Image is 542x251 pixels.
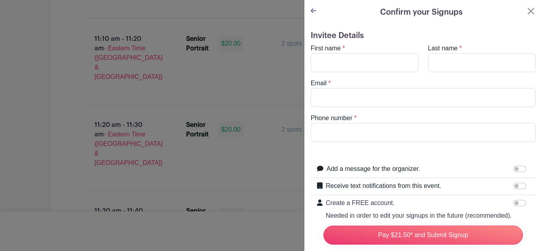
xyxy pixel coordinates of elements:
[311,79,327,88] label: Email
[327,164,420,174] label: Add a message for the organizer.
[323,226,523,245] input: Pay $21.50* and Submit Signup
[326,211,512,220] p: Needed in order to edit your signups in the future (recommended).
[311,113,352,123] label: Phone number
[526,6,536,16] button: Close
[380,6,463,18] h5: Confirm your Signups
[428,44,458,53] label: Last name
[311,44,341,53] label: First name
[326,181,441,191] label: Receive text notifications from this event.
[326,198,512,208] p: Create a FREE account.
[311,31,536,40] h5: Invitee Details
